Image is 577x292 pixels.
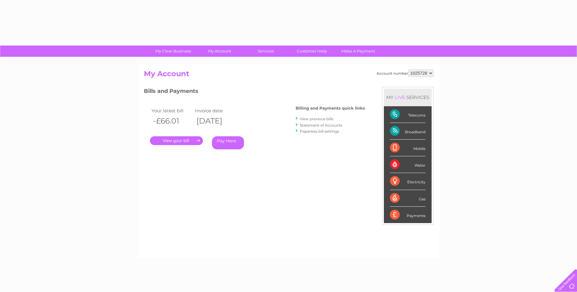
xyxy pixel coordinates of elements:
a: Pay Here [212,136,244,149]
div: Water [390,156,426,173]
a: Customer Help [287,46,337,57]
a: Services [241,46,291,57]
td: Your latest bill [150,107,194,115]
a: My Clear Business [148,46,198,57]
a: . [150,136,203,145]
h3: Bills and Payments [144,87,365,97]
div: Telecoms [390,106,426,123]
td: Invoice date [193,107,237,115]
div: Account number [377,70,433,77]
div: LIVE [394,94,406,100]
th: [DATE] [193,115,237,127]
h2: My Account [144,70,433,81]
div: Payments [390,207,426,223]
div: Gas [390,190,426,207]
a: View previous bills [300,117,333,121]
th: -£66.01 [150,115,194,127]
h4: Billing and Payments quick links [296,106,365,110]
a: Paperless bill settings [300,129,339,134]
a: Make A Payment [333,46,383,57]
div: Mobile [390,140,426,156]
a: My Account [194,46,245,57]
div: MY SERVICES [384,89,432,106]
div: Broadband [390,123,426,140]
div: Electricity [390,173,426,190]
a: Statement of Accounts [300,123,342,127]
